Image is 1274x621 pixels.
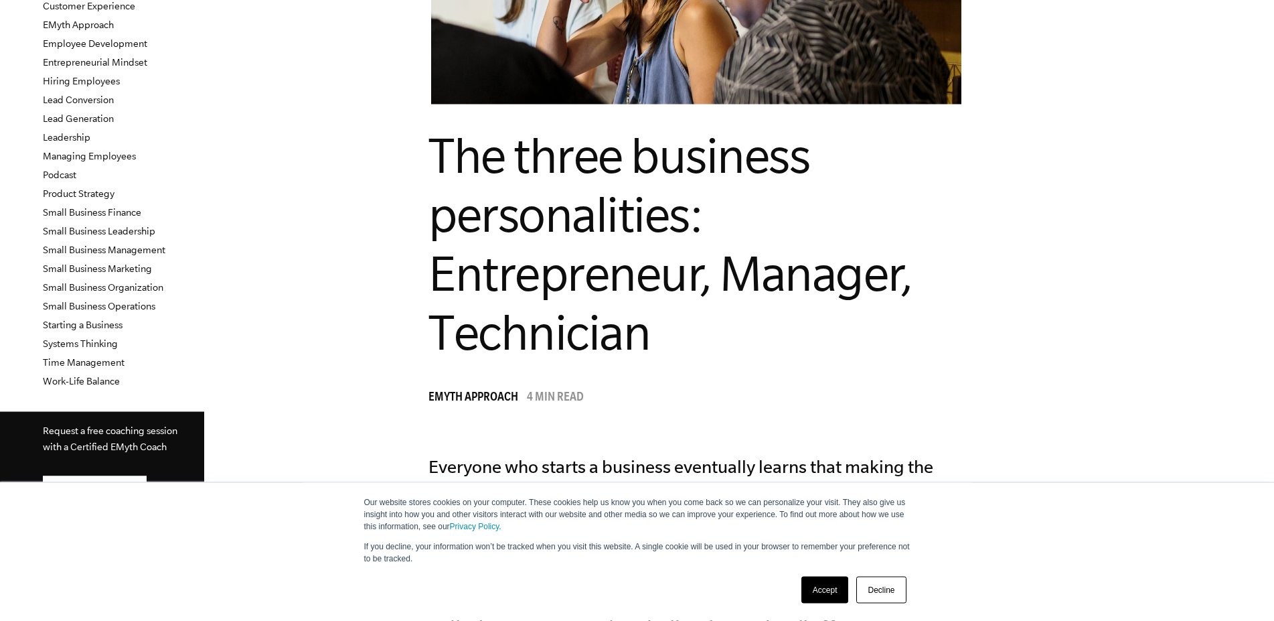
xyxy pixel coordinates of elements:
a: Small Business Leadership [43,226,155,236]
a: Leadership [43,132,90,143]
a: Decline [856,577,906,604]
a: Accept [801,577,849,604]
p: If you decline, your information won’t be tracked when you visit this website. A single cookie wi... [364,541,910,565]
a: Work-Life Balance [43,376,120,387]
a: Product Strategy [43,188,114,199]
span: EMyth Approach [428,392,518,405]
p: 4 min read [527,392,584,405]
a: Managing Employees [43,151,136,161]
a: Time Management [43,357,125,368]
a: Small Business Marketing [43,263,152,274]
a: EMyth Approach [43,19,114,30]
a: Systems Thinking [43,338,118,349]
a: EMyth Approach [428,392,525,405]
a: Lead Generation [43,113,114,124]
a: Entrepreneurial Mindset [43,57,147,68]
a: Small Business Operations [43,301,155,312]
a: Podcast [43,169,76,180]
a: Talk to a Coach [43,476,147,512]
a: Hiring Employees [43,76,120,86]
a: Small Business Organization [43,282,163,293]
a: Lead Conversion [43,94,114,105]
a: Small Business Management [43,245,165,255]
p: Request a free coaching session with a Certified EMyth Coach [43,423,183,455]
p: Our website stores cookies on your computer. These cookies help us know you when you come back so... [364,496,910,533]
a: Privacy Policy [450,522,499,531]
a: Customer Experience [43,1,135,11]
a: Employee Development [43,38,147,49]
a: Small Business Finance [43,207,141,218]
span: The three business personalities: Entrepreneur, Manager, Technician [428,128,912,360]
a: Starting a Business [43,320,123,330]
